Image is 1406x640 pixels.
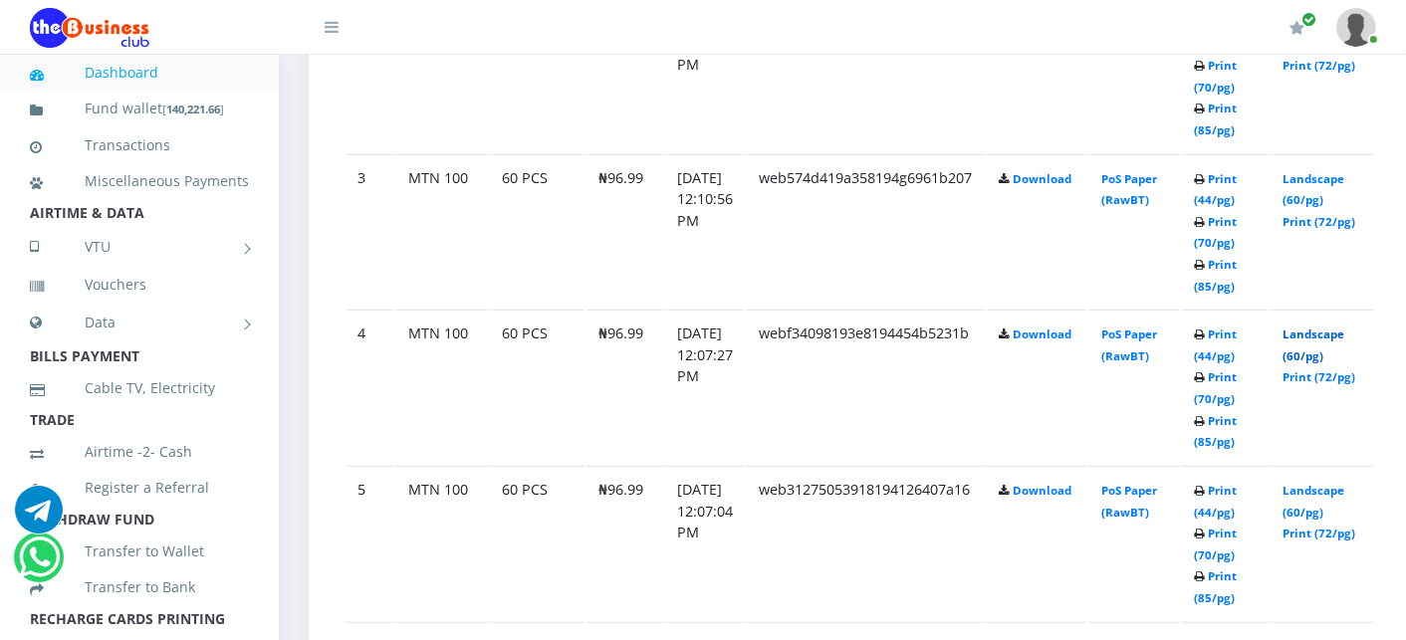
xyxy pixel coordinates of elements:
[490,154,585,309] td: 60 PCS
[30,564,249,610] a: Transfer to Bank
[665,154,745,309] td: [DATE] 12:10:56 PM
[1283,369,1355,384] a: Print (72/pg)
[747,466,985,620] td: web31275053918194126407a16
[747,154,985,309] td: web574d419a358194g6961b207
[30,529,249,574] a: Transfer to Wallet
[30,86,249,132] a: Fund wallet[140,221.66]
[30,298,249,347] a: Data
[1283,483,1344,520] a: Landscape (60/pg)
[30,465,249,511] a: Register a Referral
[1283,214,1355,229] a: Print (72/pg)
[1013,483,1071,498] a: Download
[30,50,249,96] a: Dashboard
[1289,20,1304,36] i: Renew/Upgrade Subscription
[1194,326,1237,363] a: Print (44/pg)
[1194,369,1237,406] a: Print (70/pg)
[1283,326,1344,363] a: Landscape (60/pg)
[1194,526,1237,562] a: Print (70/pg)
[586,466,663,620] td: ₦96.99
[747,310,985,464] td: webf34098193e8194454b5231b
[1194,568,1237,605] a: Print (85/pg)
[1013,171,1071,186] a: Download
[346,310,394,464] td: 4
[1301,12,1316,27] span: Renew/Upgrade Subscription
[19,548,60,581] a: Chat for support
[15,501,63,533] a: Chat for support
[490,310,585,464] td: 60 PCS
[1194,413,1237,450] a: Print (85/pg)
[1283,171,1344,208] a: Landscape (60/pg)
[30,8,149,48] img: Logo
[30,158,249,204] a: Miscellaneous Payments
[162,102,224,116] small: [ ]
[1194,171,1237,208] a: Print (44/pg)
[1194,257,1237,294] a: Print (85/pg)
[1194,214,1237,251] a: Print (70/pg)
[1013,326,1071,341] a: Download
[490,466,585,620] td: 60 PCS
[1194,483,1237,520] a: Print (44/pg)
[1194,58,1237,95] a: Print (70/pg)
[586,310,663,464] td: ₦96.99
[30,222,249,272] a: VTU
[665,466,745,620] td: [DATE] 12:07:04 PM
[586,154,663,309] td: ₦96.99
[346,154,394,309] td: 3
[30,429,249,475] a: Airtime -2- Cash
[1194,101,1237,137] a: Print (85/pg)
[1101,483,1157,520] a: PoS Paper (RawBT)
[1283,58,1355,73] a: Print (72/pg)
[396,310,488,464] td: MTN 100
[665,310,745,464] td: [DATE] 12:07:27 PM
[396,154,488,309] td: MTN 100
[166,102,220,116] b: 140,221.66
[1101,326,1157,363] a: PoS Paper (RawBT)
[1283,526,1355,540] a: Print (72/pg)
[30,122,249,168] a: Transactions
[30,365,249,411] a: Cable TV, Electricity
[30,262,249,308] a: Vouchers
[396,466,488,620] td: MTN 100
[1336,8,1376,47] img: User
[346,466,394,620] td: 5
[1101,171,1157,208] a: PoS Paper (RawBT)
